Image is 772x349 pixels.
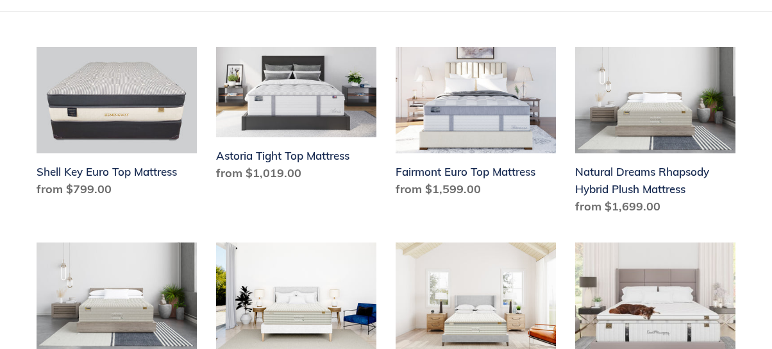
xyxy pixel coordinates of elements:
[575,47,735,221] a: Natural Dreams Rhapsody Hybrid Plush Mattress
[37,47,197,203] a: Shell Key Euro Top Mattress
[216,47,376,187] a: Astoria Tight Top Mattress
[396,47,556,203] a: Fairmont Euro Top Mattress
